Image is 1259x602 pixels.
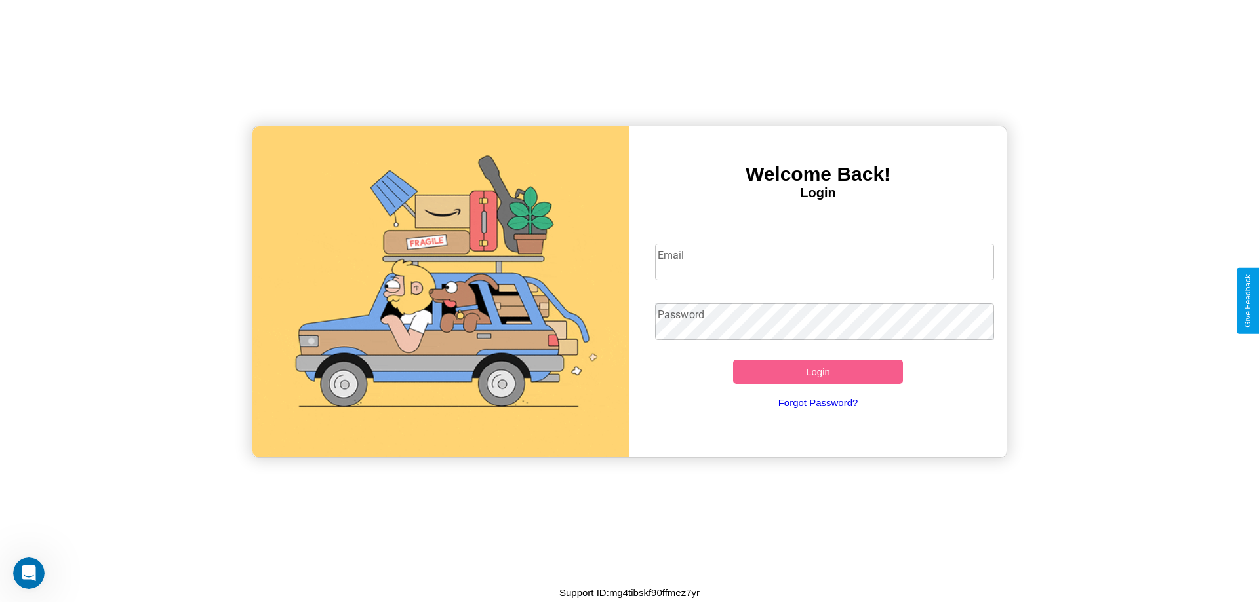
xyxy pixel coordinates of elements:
h3: Welcome Back! [629,163,1007,185]
a: Forgot Password? [649,384,988,421]
div: Give Feedback [1243,274,1252,328]
button: Login [733,360,903,384]
img: gif [252,126,629,457]
h4: Login [629,185,1007,200]
p: Support ID: mg4tibskf90ffmez7yr [559,584,700,601]
iframe: Intercom live chat [13,557,45,589]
